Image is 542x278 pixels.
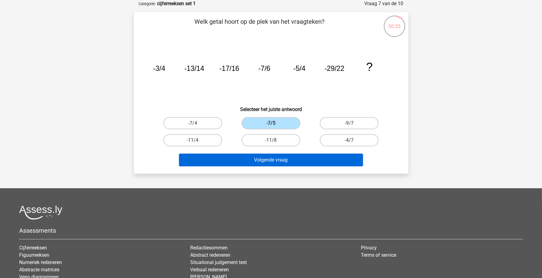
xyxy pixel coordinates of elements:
strong: cijferreeksen set 1 [157,1,196,6]
a: Figuurreeksen [19,252,49,258]
tspan: -7/6 [258,64,270,72]
tspan: ? [366,60,372,73]
img: Assessly logo [19,205,62,220]
p: Welk getal hoort op de plek van het vraagteken? [144,17,376,35]
a: Privacy [361,245,377,251]
a: Redactiesommen [190,245,228,251]
a: Numeriek redeneren [19,259,62,265]
label: -4/7 [320,134,379,146]
button: Volgende vraag [179,154,363,166]
tspan: -3/4 [153,64,165,72]
label: -7/5 [242,117,300,129]
tspan: -5/4 [293,64,305,72]
a: Verbaal redeneren [190,267,229,273]
label: -11/4 [163,134,222,146]
h6: Selecteer het juiste antwoord [144,102,399,112]
label: -7/4 [163,117,222,129]
div: 00:35 [383,15,406,30]
tspan: -29/22 [324,64,344,72]
label: -9/7 [320,117,379,129]
a: Abstracte matrices [19,267,59,273]
a: Abstract redeneren [190,252,230,258]
a: Situational judgement test [190,259,247,265]
label: -11/8 [242,134,300,146]
a: Terms of service [361,252,396,258]
tspan: -17/16 [219,64,239,72]
a: Cijferreeksen [19,245,47,251]
h5: Assessments [19,227,523,234]
tspan: -13/14 [184,64,204,72]
small: Categorie: [139,2,156,6]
